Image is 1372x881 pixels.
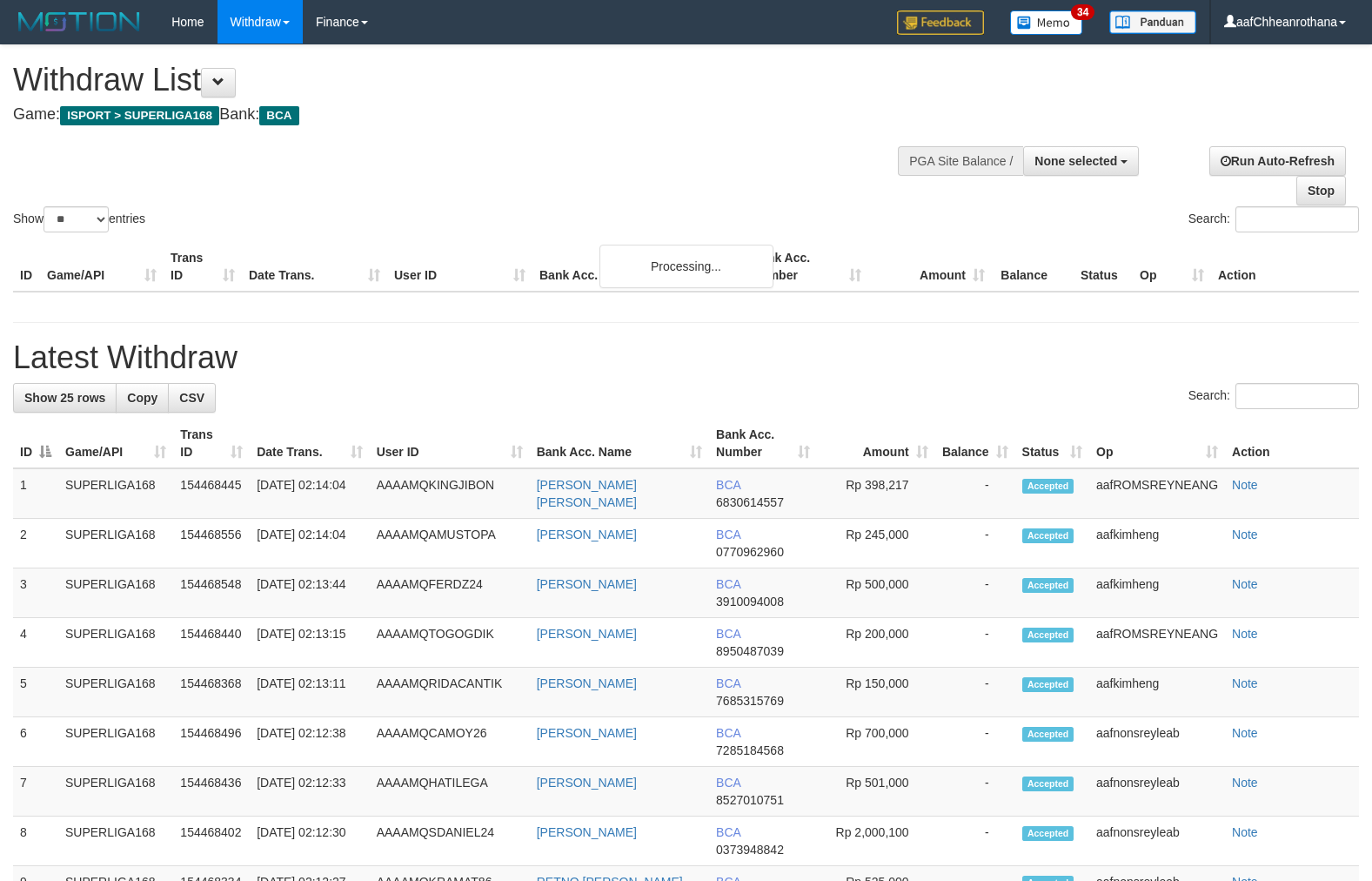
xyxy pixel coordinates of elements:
th: Bank Acc. Number [745,242,868,292]
td: SUPERLIGA168 [58,717,173,767]
td: aafkimheng [1089,668,1225,717]
span: Accepted [1022,677,1074,692]
td: [DATE] 02:14:04 [250,519,370,568]
td: Rp 2,000,100 [817,817,934,866]
th: Game/API: activate to sort column ascending [58,419,173,468]
td: 154468445 [173,468,250,519]
td: Rp 501,000 [817,767,934,817]
th: Date Trans. [242,242,387,292]
td: 154468556 [173,519,250,568]
label: Show entries [13,206,145,232]
td: aafnonsreyleab [1089,717,1225,767]
th: User ID [387,242,532,292]
a: Note [1232,577,1258,591]
td: [DATE] 02:14:04 [250,468,370,519]
a: [PERSON_NAME] [537,726,637,740]
td: - [935,717,1015,767]
span: CSV [179,391,204,405]
td: [DATE] 02:12:38 [250,717,370,767]
td: aafROMSREYNEANG [1089,618,1225,668]
span: Copy [127,391,157,405]
td: 154468436 [173,767,250,817]
td: 154468440 [173,618,250,668]
th: Op [1133,242,1211,292]
a: [PERSON_NAME] [537,676,637,690]
th: Balance: activate to sort column ascending [935,419,1015,468]
th: Balance [992,242,1074,292]
td: - [935,618,1015,668]
span: ISPORT > SUPERLIGA168 [60,106,219,125]
td: - [935,468,1015,519]
h4: Game: Bank: [13,106,897,124]
div: Processing... [599,245,773,288]
a: Run Auto-Refresh [1209,146,1346,176]
td: Rp 200,000 [817,618,934,668]
td: aafnonsreyleab [1089,767,1225,817]
td: 8 [13,817,58,866]
span: Copy 0770962960 to clipboard [716,545,784,559]
td: SUPERLIGA168 [58,568,173,618]
th: Trans ID [164,242,242,292]
h1: Latest Withdraw [13,340,1359,375]
td: Rp 150,000 [817,668,934,717]
td: - [935,568,1015,618]
a: [PERSON_NAME] [537,776,637,790]
span: Accepted [1022,628,1074,642]
td: AAAAMQCAMOY26 [370,717,530,767]
th: ID [13,242,40,292]
td: [DATE] 02:13:11 [250,668,370,717]
td: AAAAMQHATILEGA [370,767,530,817]
a: Note [1232,676,1258,690]
td: AAAAMQFERDZ24 [370,568,530,618]
span: Accepted [1022,727,1074,742]
td: SUPERLIGA168 [58,519,173,568]
span: Accepted [1022,826,1074,841]
td: [DATE] 02:13:15 [250,618,370,668]
th: Op: activate to sort column ascending [1089,419,1225,468]
td: SUPERLIGA168 [58,767,173,817]
span: BCA [716,478,740,492]
td: - [935,519,1015,568]
a: Note [1232,627,1258,641]
td: AAAAMQTOGOGDIK [370,618,530,668]
td: 6 [13,717,58,767]
span: Accepted [1022,578,1074,593]
span: BCA [716,726,740,740]
span: Show 25 rows [24,391,105,405]
td: SUPERLIGA168 [58,817,173,866]
th: Bank Acc. Name [532,242,745,292]
img: panduan.png [1109,10,1196,34]
td: - [935,767,1015,817]
th: Status [1074,242,1133,292]
td: SUPERLIGA168 [58,468,173,519]
th: Action [1225,419,1359,468]
th: Game/API [40,242,164,292]
span: BCA [716,627,740,641]
th: Date Trans.: activate to sort column ascending [250,419,370,468]
span: 34 [1071,4,1094,20]
th: Bank Acc. Number: activate to sort column ascending [709,419,817,468]
td: 2 [13,519,58,568]
span: Copy 8950487039 to clipboard [716,644,784,658]
span: Copy 6830614557 to clipboard [716,495,784,509]
span: BCA [716,577,740,591]
span: BCA [716,776,740,790]
span: BCA [716,528,740,541]
td: 154468496 [173,717,250,767]
td: AAAAMQAMUSTOPA [370,519,530,568]
td: AAAAMQKINGJIBON [370,468,530,519]
th: User ID: activate to sort column ascending [370,419,530,468]
th: Trans ID: activate to sort column ascending [173,419,250,468]
th: Action [1211,242,1359,292]
span: BCA [716,676,740,690]
td: Rp 700,000 [817,717,934,767]
span: Copy 8527010751 to clipboard [716,793,784,807]
span: BCA [259,106,298,125]
td: [DATE] 02:12:33 [250,767,370,817]
img: Feedback.jpg [897,10,984,35]
td: SUPERLIGA168 [58,618,173,668]
a: [PERSON_NAME] [537,577,637,591]
td: - [935,817,1015,866]
td: AAAAMQSDANIEL24 [370,817,530,866]
span: Accepted [1022,528,1074,543]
